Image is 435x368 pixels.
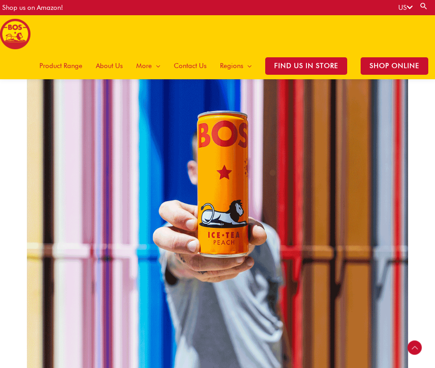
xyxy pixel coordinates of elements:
[265,57,347,75] span: Find Us in Store
[220,52,243,79] span: Regions
[398,4,413,12] a: US
[213,52,258,79] a: Regions
[39,52,82,79] span: Product Range
[354,52,435,79] a: SHOP ONLINE
[419,2,428,10] a: Search button
[26,52,435,79] nav: Site Navigation
[96,52,123,79] span: About Us
[89,52,129,79] a: About Us
[167,52,213,79] a: Contact Us
[33,52,89,79] a: Product Range
[129,52,167,79] a: More
[136,52,152,79] span: More
[361,57,428,75] span: SHOP ONLINE
[174,52,207,79] span: Contact Us
[258,52,354,79] a: Find Us in Store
